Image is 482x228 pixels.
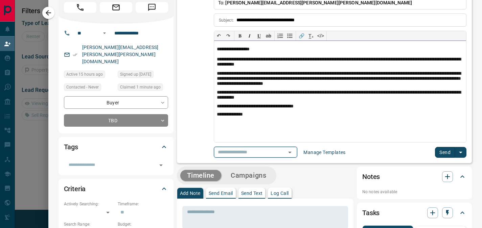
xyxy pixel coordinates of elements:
s: ab [266,33,271,39]
span: Call [64,2,96,13]
button: Open [100,29,109,37]
button: ↶ [214,31,224,41]
div: Wed Aug 13 2025 [64,71,114,80]
p: No notes available [362,189,466,195]
button: 𝑰 [245,31,254,41]
span: 𝐔 [257,33,261,39]
span: Active 15 hours ago [66,71,103,78]
div: Criteria [64,181,168,197]
p: Search Range: [64,221,114,227]
button: 𝐔 [254,31,264,41]
p: Timeframe: [118,201,168,207]
p: Log Call [271,191,289,196]
button: 𝐁 [235,31,245,41]
h2: Notes [362,171,380,182]
button: Open [156,160,166,170]
p: Send Text [241,191,263,196]
button: Open [285,148,295,157]
a: [PERSON_NAME][EMAIL_ADDRESS][PERSON_NAME][PERSON_NAME][DOMAIN_NAME] [82,45,159,64]
button: Numbered list [276,31,285,41]
svg: Email Verified [73,52,77,57]
span: Email [100,2,132,13]
span: Contacted - Never [66,84,99,91]
p: Actively Searching: [64,201,114,207]
div: Tasks [362,205,466,221]
div: Buyer [64,96,168,109]
span: Signed up [DATE] [120,71,151,78]
p: Budget: [118,221,168,227]
p: Subject: [219,17,234,23]
h2: Criteria [64,183,86,194]
div: Thu Aug 14 2025 [118,83,168,93]
div: Tags [64,139,168,155]
div: Fri Aug 08 2025 [118,71,168,80]
div: Notes [362,169,466,185]
p: Add Note [180,191,201,196]
button: 🔗 [297,31,306,41]
span: Message [136,2,168,13]
button: </> [316,31,325,41]
div: TBD [64,114,168,127]
p: Send Email [209,191,233,196]
button: ↷ [224,31,233,41]
button: ab [264,31,273,41]
button: Campaigns [224,170,273,181]
h2: Tags [64,142,78,152]
button: Manage Templates [299,147,349,158]
button: Bullet list [285,31,295,41]
span: Claimed 1 minute ago [120,84,161,91]
h2: Tasks [362,207,380,218]
button: T̲ₓ [306,31,316,41]
div: split button [435,147,466,158]
button: Timeline [180,170,222,181]
button: Send [435,147,455,158]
